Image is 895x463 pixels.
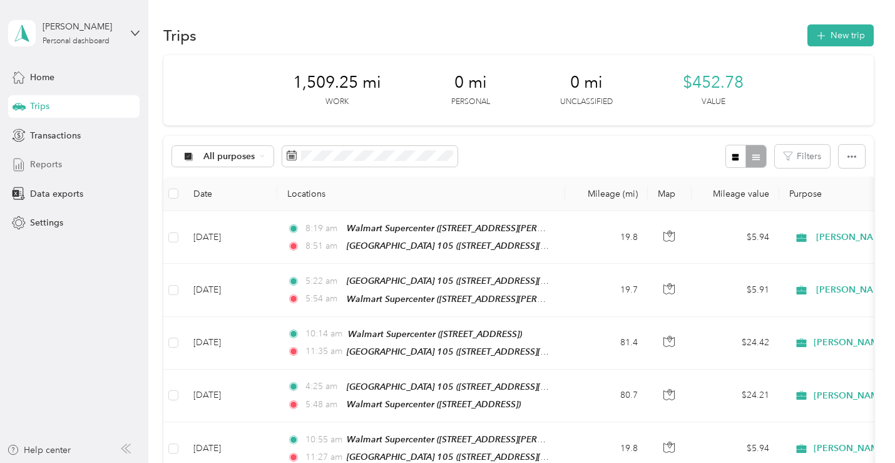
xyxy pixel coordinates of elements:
span: 10:55 am [305,433,341,447]
span: [PERSON_NAME] [814,337,887,348]
span: [GEOGRAPHIC_DATA] 105 ([STREET_ADDRESS][US_STATE]) [347,346,584,357]
td: [DATE] [183,264,277,316]
span: 4:25 am [305,380,341,393]
span: 11:35 am [305,345,341,358]
span: Walmart Supercenter ([STREET_ADDRESS][PERSON_NAME][PERSON_NAME]) [347,294,662,304]
th: Map [648,177,692,211]
button: Help center [7,444,71,457]
span: All purposes [203,152,255,161]
span: [GEOGRAPHIC_DATA] 105 ([STREET_ADDRESS][US_STATE]) [347,241,584,251]
span: [GEOGRAPHIC_DATA] 105 ([STREET_ADDRESS][US_STATE]) [347,382,584,392]
td: $5.94 [692,211,779,264]
span: Walmart Supercenter ([STREET_ADDRESS]) [347,399,521,409]
p: Personal [451,96,490,108]
td: 81.4 [565,317,648,370]
td: $5.91 [692,264,779,316]
td: [DATE] [183,317,277,370]
p: Work [325,96,349,108]
td: 80.7 [565,370,648,422]
th: Locations [277,177,565,211]
span: 8:51 am [305,239,341,253]
span: Data exports [30,187,83,200]
iframe: Everlance-gr Chat Button Frame [825,393,895,463]
span: [GEOGRAPHIC_DATA] 105 ([STREET_ADDRESS][US_STATE]) [347,452,584,462]
span: [GEOGRAPHIC_DATA] 105 ([STREET_ADDRESS][US_STATE]) [347,276,584,286]
td: [DATE] [183,211,277,264]
span: Reports [30,158,62,171]
span: 5:48 am [305,398,341,412]
span: Trips [30,100,49,113]
div: Personal dashboard [43,38,110,45]
button: Filters [775,145,830,168]
th: Mileage value [692,177,779,211]
span: 1,509.25 mi [293,73,381,93]
span: Home [30,71,54,84]
span: $452.78 [683,73,744,93]
span: [PERSON_NAME] [814,390,887,402]
td: [DATE] [183,370,277,422]
span: [PERSON_NAME] [814,443,887,454]
div: [PERSON_NAME] [43,20,121,33]
span: 0 mi [454,73,487,93]
td: $24.42 [692,317,779,370]
span: Walmart Supercenter ([STREET_ADDRESS][PERSON_NAME][PERSON_NAME]) [347,434,662,445]
td: 19.7 [565,264,648,316]
span: 0 mi [570,73,603,93]
td: $24.21 [692,370,779,422]
span: 5:22 am [305,274,341,288]
p: Value [702,96,725,108]
span: 10:14 am [305,327,342,341]
span: 8:19 am [305,222,341,236]
span: Walmart Supercenter ([STREET_ADDRESS]) [348,329,522,339]
span: Transactions [30,129,81,142]
td: 19.8 [565,211,648,264]
p: Unclassified [560,96,613,108]
th: Date [183,177,277,211]
button: New trip [807,24,874,46]
th: Mileage (mi) [565,177,648,211]
span: Settings [30,216,63,229]
span: 5:54 am [305,292,341,306]
span: Walmart Supercenter ([STREET_ADDRESS][PERSON_NAME][PERSON_NAME]) [347,223,662,234]
h1: Trips [163,29,197,42]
